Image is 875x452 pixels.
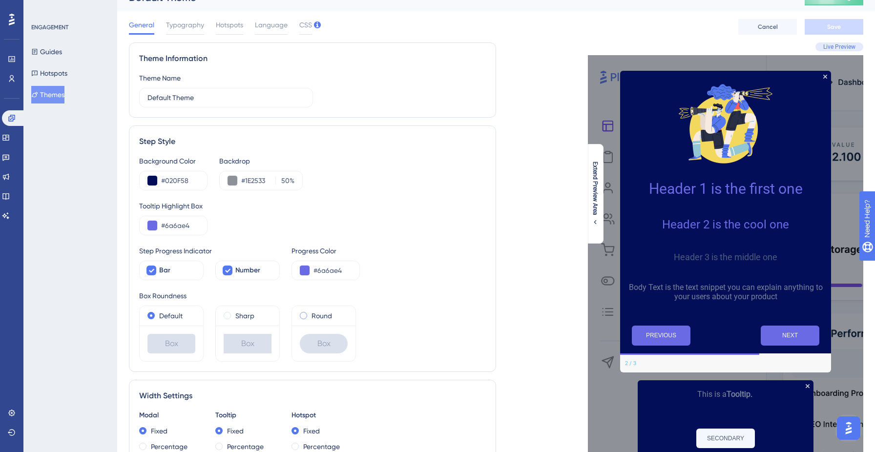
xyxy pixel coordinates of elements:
[625,360,636,368] div: Step 2 of 3
[129,19,154,31] span: General
[805,19,863,35] button: Save
[151,425,167,437] label: Fixed
[591,162,599,215] span: Extend Preview Area
[292,410,356,421] div: Hotspot
[31,23,68,31] div: ENGAGEMENT
[620,355,831,372] div: Footer
[696,429,755,448] button: SECONDARY
[31,43,62,61] button: Guides
[279,175,290,186] input: %
[823,43,855,51] span: Live Preview
[159,310,183,322] label: Default
[292,245,360,257] div: Progress Color
[139,53,486,64] div: Theme Information
[139,245,280,257] div: Step Progress Indicator
[727,390,752,399] b: Tooltip.
[216,19,243,31] span: Hotspots
[139,410,204,421] div: Modal
[738,19,797,35] button: Cancel
[255,19,288,31] span: Language
[147,92,305,103] input: Theme Name
[235,310,254,322] label: Sharp
[139,72,181,84] div: Theme Name
[139,200,486,212] div: Tooltip Highlight Box
[677,75,774,172] img: Modal Media
[299,19,312,31] span: CSS
[834,413,863,443] iframe: UserGuiding AI Assistant Launcher
[823,75,827,79] div: Close Preview
[312,310,332,322] label: Round
[139,390,486,402] div: Width Settings
[159,265,170,276] span: Bar
[224,334,271,353] div: Box
[147,334,195,353] div: Box
[219,155,303,167] div: Backdrop
[761,326,819,346] button: Next
[235,265,260,276] span: Number
[628,218,823,231] h2: Header 2 is the cool one
[646,388,806,401] p: This is a
[300,334,348,353] div: Box
[31,86,64,103] button: Themes
[275,175,294,186] label: %
[827,23,841,31] span: Save
[628,180,823,197] h1: Header 1 is the first one
[806,384,810,388] div: Close Preview
[139,290,486,302] div: Box Roundness
[303,425,320,437] label: Fixed
[628,252,823,262] h3: Header 3 is the middle one
[632,326,690,346] button: Previous
[139,136,486,147] div: Step Style
[227,425,244,437] label: Fixed
[31,64,67,82] button: Hotspots
[23,2,61,14] span: Need Help?
[758,23,778,31] span: Cancel
[166,19,204,31] span: Typography
[139,155,208,167] div: Background Color
[587,162,603,226] button: Extend Preview Area
[215,410,280,421] div: Tooltip
[628,283,823,301] p: Body Text is the text snippet you can explain anything to your users about your product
